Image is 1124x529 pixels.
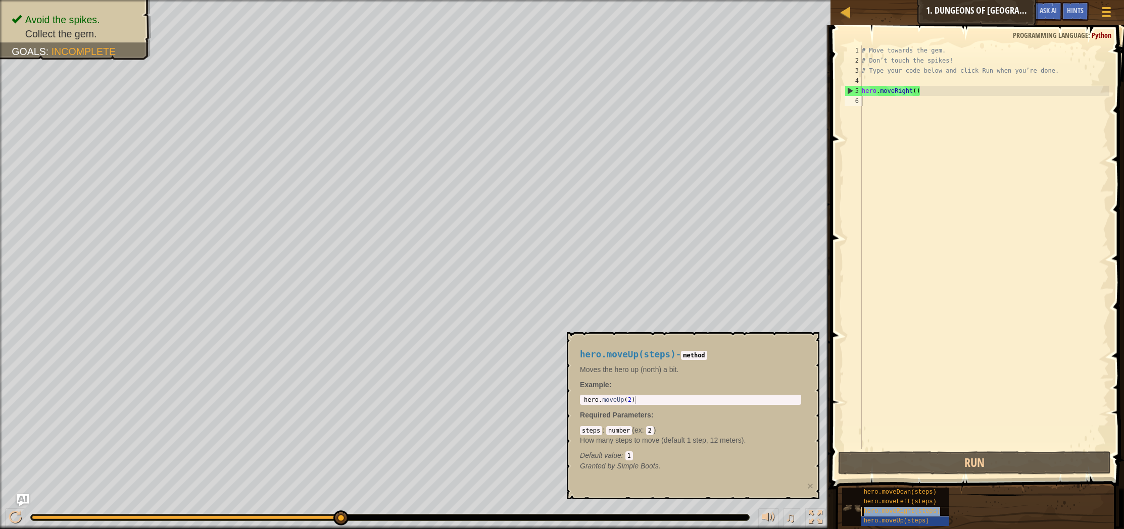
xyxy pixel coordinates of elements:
[634,426,642,434] span: ex
[1088,30,1092,40] span: :
[805,508,825,529] button: Toggle fullscreen
[1013,30,1088,40] span: Programming language
[845,56,862,66] div: 2
[580,349,676,359] span: hero.moveUp(steps)
[807,481,813,491] button: ×
[12,46,46,57] span: Goals
[1094,2,1119,26] button: Show game menu
[1040,6,1057,15] span: Ask AI
[864,489,937,496] span: hero.moveDown(steps)
[5,508,25,529] button: ⌘ + P: Play
[786,510,796,525] span: ♫
[845,76,862,86] div: 4
[621,451,625,459] span: :
[784,508,801,529] button: ♫
[646,426,654,435] code: 2
[602,426,606,434] span: :
[17,494,29,506] button: Ask AI
[625,451,633,460] code: 1
[845,45,862,56] div: 1
[580,381,611,389] strong: :
[1092,30,1111,40] span: Python
[864,508,940,515] span: hero.moveRight(steps)
[25,14,100,25] span: Avoid the spikes.
[1035,2,1062,21] button: Ask AI
[580,451,621,459] span: Default value
[606,426,632,435] code: number
[845,96,862,106] div: 6
[580,350,801,359] h4: -
[12,27,140,41] li: Collect the gem.
[1067,6,1084,15] span: Hints
[864,517,930,524] span: hero.moveUp(steps)
[580,381,609,389] span: Example
[12,13,140,27] li: Avoid the spikes.
[838,451,1111,474] button: Run
[845,66,862,76] div: 3
[46,46,52,57] span: :
[580,462,617,470] span: Granted by
[580,425,801,460] div: ( )
[580,426,602,435] code: steps
[842,498,861,517] img: portrait.png
[580,462,661,470] em: Simple Boots.
[580,411,651,419] span: Required Parameters
[845,86,862,96] div: 5
[651,411,654,419] span: :
[681,351,707,360] code: method
[52,46,116,57] span: Incomplete
[25,28,97,39] span: Collect the gem.
[642,426,646,434] span: :
[758,508,778,529] button: Adjust volume
[580,435,801,445] p: How many steps to move (default 1 step, 12 meters).
[580,364,801,375] p: Moves the hero up (north) a bit.
[864,498,937,505] span: hero.moveLeft(steps)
